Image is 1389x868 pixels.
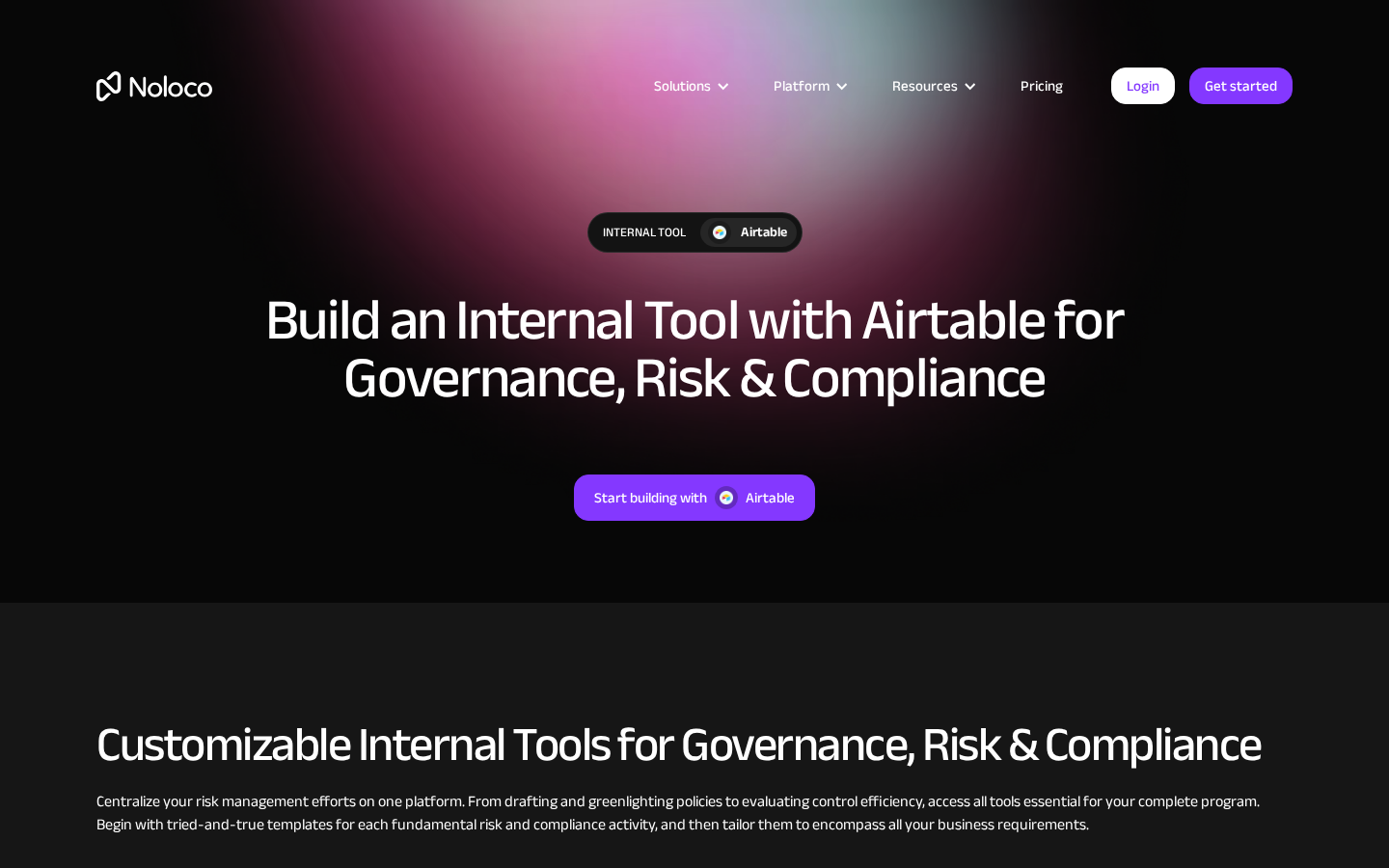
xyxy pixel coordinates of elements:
a: home [96,71,212,101]
div: Solutions [630,73,749,98]
a: Pricing [996,73,1087,98]
div: Start building with [594,485,707,510]
div: Centralize your risk management efforts on one platform. From drafting and greenlighting policies... [96,790,1293,836]
div: Internal Tool [588,213,700,252]
h1: Build an Internal Tool with Airtable for Governance, Risk & Compliance [260,291,1129,407]
div: Platform [749,73,868,98]
div: Resources [892,73,958,98]
div: Solutions [654,73,711,98]
div: Airtable [746,485,795,510]
div: Resources [868,73,996,98]
div: Airtable [741,222,787,243]
a: Get started [1189,68,1293,104]
div: Platform [774,73,830,98]
h2: Customizable Internal Tools for Governance, Risk & Compliance [96,719,1293,771]
a: Start building withAirtable [574,475,815,521]
a: Login [1111,68,1175,104]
